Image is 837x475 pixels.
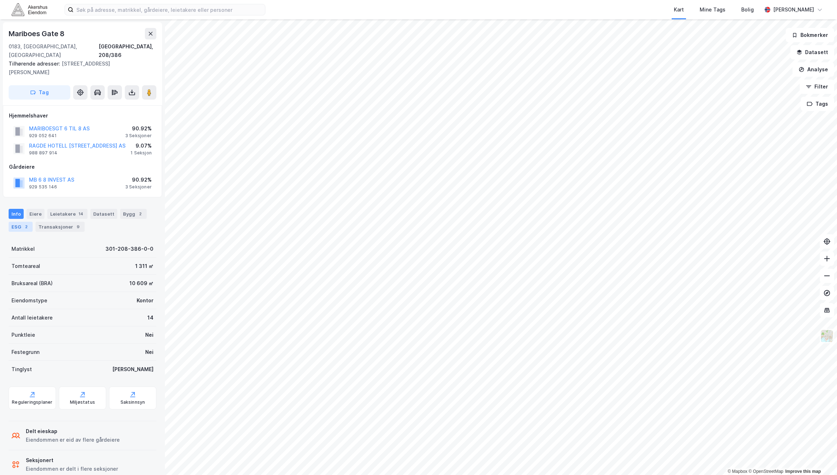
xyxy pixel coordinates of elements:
[125,176,152,184] div: 90.92%
[9,28,66,39] div: Mariboes Gate 8
[785,469,821,474] a: Improve this map
[820,329,834,343] img: Z
[131,141,152,150] div: 9.07%
[700,5,725,14] div: Mine Tags
[9,111,156,120] div: Hjemmelshaver
[9,209,24,219] div: Info
[120,209,147,219] div: Bygg
[26,465,118,473] div: Eiendommen er delt i flere seksjoner
[11,279,53,288] div: Bruksareal (BRA)
[9,163,156,171] div: Gårdeiere
[90,209,117,219] div: Datasett
[145,348,153,356] div: Nei
[728,469,747,474] a: Mapbox
[77,210,85,217] div: 14
[125,184,152,190] div: 3 Seksjoner
[9,42,99,59] div: 0183, [GEOGRAPHIC_DATA], [GEOGRAPHIC_DATA]
[74,4,265,15] input: Søk på adresse, matrikkel, gårdeiere, leietakere eller personer
[147,313,153,322] div: 14
[26,456,118,465] div: Seksjonert
[137,296,153,305] div: Kontor
[790,45,834,59] button: Datasett
[793,62,834,77] button: Analyse
[145,331,153,339] div: Nei
[105,245,153,253] div: 301-208-386-0-0
[9,59,151,77] div: [STREET_ADDRESS][PERSON_NAME]
[29,184,57,190] div: 929 535 146
[11,365,32,374] div: Tinglyst
[112,365,153,374] div: [PERSON_NAME]
[23,223,30,230] div: 2
[801,441,837,475] div: Kontrollprogram for chat
[75,223,82,230] div: 9
[674,5,684,14] div: Kart
[129,279,153,288] div: 10 609 ㎡
[741,5,754,14] div: Bolig
[12,399,52,405] div: Reguleringsplaner
[11,262,40,270] div: Tomteareal
[11,296,47,305] div: Eiendomstype
[29,150,57,156] div: 988 897 914
[9,61,62,67] span: Tilhørende adresser:
[120,399,145,405] div: Saksinnsyn
[786,28,834,42] button: Bokmerker
[801,441,837,475] iframe: Chat Widget
[26,436,120,444] div: Eiendommen er eid av flere gårdeiere
[125,133,152,139] div: 3 Seksjoner
[70,399,95,405] div: Miljøstatus
[800,80,834,94] button: Filter
[26,427,120,436] div: Delt eieskap
[131,150,152,156] div: 1 Seksjon
[36,222,85,232] div: Transaksjoner
[11,313,53,322] div: Antall leietakere
[27,209,44,219] div: Eiere
[11,348,39,356] div: Festegrunn
[801,97,834,111] button: Tags
[11,245,35,253] div: Matrikkel
[47,209,88,219] div: Leietakere
[137,210,144,217] div: 2
[11,3,47,16] img: akershus-eiendom-logo.9091f326c980b4bce74ccdd9f866810c.svg
[99,42,156,59] div: [GEOGRAPHIC_DATA], 208/386
[748,469,783,474] a: OpenStreetMap
[773,5,814,14] div: [PERSON_NAME]
[29,133,57,139] div: 929 052 641
[11,331,35,339] div: Punktleie
[135,262,153,270] div: 1 311 ㎡
[9,222,33,232] div: ESG
[9,85,70,100] button: Tag
[125,124,152,133] div: 90.92%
